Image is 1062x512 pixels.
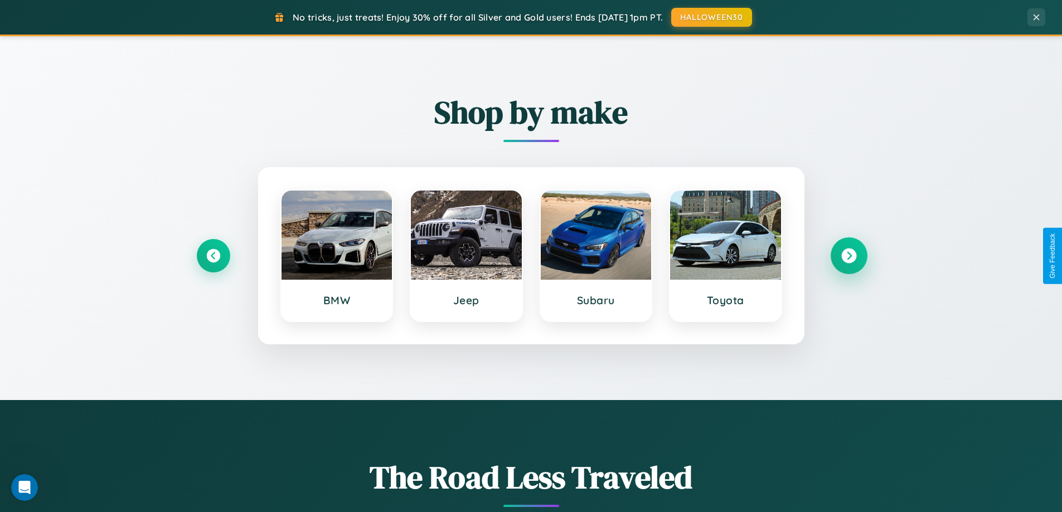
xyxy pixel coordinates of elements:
iframe: Intercom live chat [11,474,38,501]
h3: Toyota [681,294,770,307]
h3: Subaru [552,294,641,307]
h2: Shop by make [197,91,866,134]
button: HALLOWEEN30 [671,8,752,27]
span: No tricks, just treats! Enjoy 30% off for all Silver and Gold users! Ends [DATE] 1pm PT. [293,12,663,23]
h3: Jeep [422,294,511,307]
h1: The Road Less Traveled [197,456,866,499]
h3: BMW [293,294,381,307]
div: Give Feedback [1049,233,1056,279]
